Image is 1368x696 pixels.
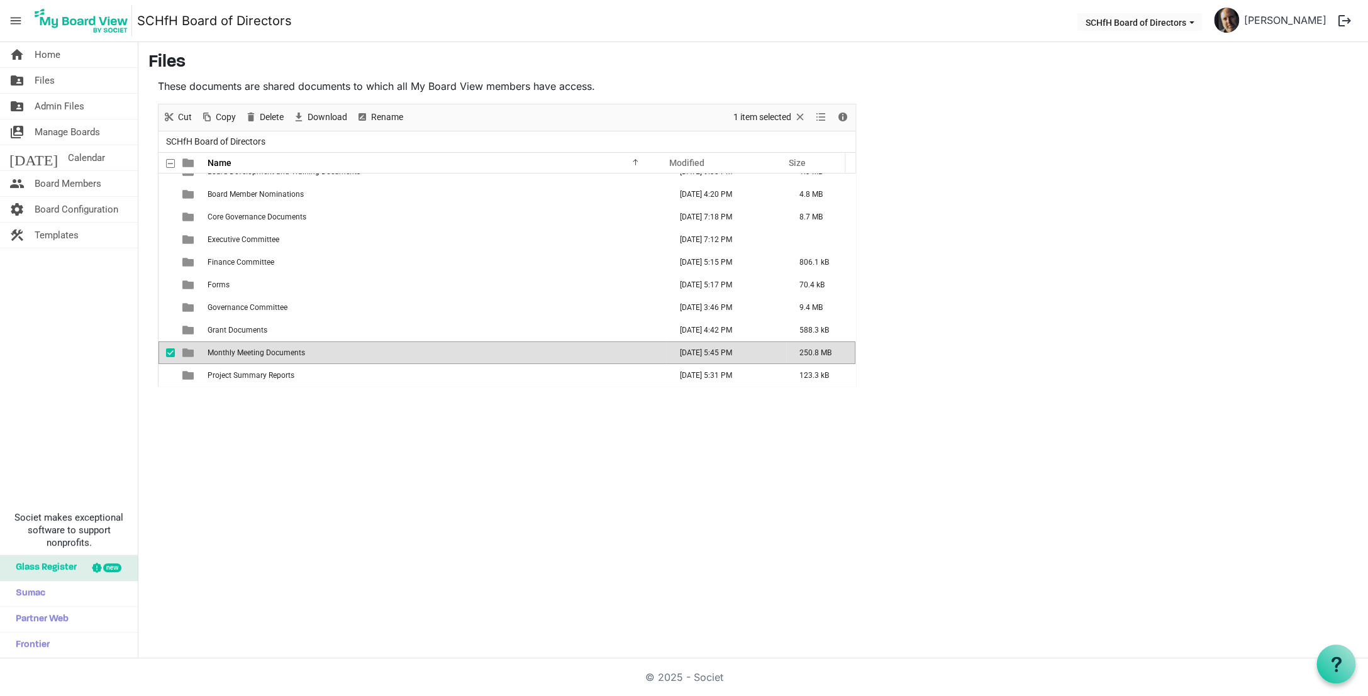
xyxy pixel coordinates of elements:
span: construction [9,223,25,248]
td: January 31, 2025 5:17 PM column header Modified [667,273,786,296]
span: switch_account [9,119,25,145]
td: Forms is template cell column header Name [204,273,667,296]
td: is template cell column header type [175,183,204,206]
td: checkbox [158,251,175,273]
span: Glass Register [9,555,77,580]
td: checkbox [158,228,175,251]
div: View [811,104,832,131]
button: Selection [731,109,809,125]
td: Governance Committee is template cell column header Name [204,296,667,319]
span: Executive Committee [208,235,279,244]
button: Details [835,109,852,125]
td: 123.3 kB is template cell column header Size [786,364,855,387]
td: checkbox [158,341,175,364]
span: Board Member Nominations [208,190,304,199]
a: [PERSON_NAME] [1239,8,1332,33]
span: Calendar [68,145,105,170]
td: 806.1 kB is template cell column header Size [786,251,855,273]
a: © 2025 - Societ [645,671,723,683]
td: Executive Committee is template cell column header Name [204,228,667,251]
a: My Board View Logo [31,5,137,36]
a: SCHfH Board of Directors [137,8,292,33]
span: Partner Web [9,607,69,632]
td: is template cell column header type [175,206,204,228]
td: checkbox [158,364,175,387]
span: menu [4,9,28,33]
td: checkbox [158,206,175,228]
td: October 09, 2025 3:46 PM column header Modified [667,296,786,319]
td: is template cell column header Size [786,228,855,251]
td: October 10, 2025 5:45 PM column header Modified [667,341,786,364]
td: is template cell column header type [175,341,204,364]
span: Delete [259,109,285,125]
td: February 24, 2025 4:42 PM column header Modified [667,319,786,341]
button: Copy [199,109,238,125]
td: 250.8 MB is template cell column header Size [786,341,855,364]
td: 4.8 MB is template cell column header Size [786,183,855,206]
span: Finance Committee [208,258,274,267]
td: checkbox [158,183,175,206]
span: Copy [214,109,237,125]
span: Cut [177,109,193,125]
div: Rename [352,104,408,131]
td: Monthly Meeting Documents is template cell column header Name [204,341,667,364]
span: Governance Committee [208,303,287,312]
div: Delete [240,104,288,131]
span: folder_shared [9,68,25,93]
div: Copy [196,104,240,131]
img: My Board View Logo [31,5,132,36]
span: Forms [208,280,230,289]
td: is template cell column header type [175,228,204,251]
span: Manage Boards [35,119,100,145]
span: Sumac [9,581,45,606]
span: Board Configuration [35,197,118,222]
button: View dropdownbutton [813,109,828,125]
span: Grant Documents [208,326,267,334]
span: Core Governance Documents [208,213,306,221]
span: [DATE] [9,145,58,170]
td: 70.4 kB is template cell column header Size [786,273,855,296]
td: 8.7 MB is template cell column header Size [786,206,855,228]
div: Details [832,104,854,131]
td: checkbox [158,273,175,296]
span: Files [35,68,55,93]
td: 9.4 MB is template cell column header Size [786,296,855,319]
h3: Files [148,52,1358,74]
button: Download [291,109,350,125]
span: 1 item selected [732,109,792,125]
div: Download [288,104,352,131]
span: Name [208,158,231,168]
span: Frontier [9,632,50,658]
td: checkbox [158,296,175,319]
td: June 13, 2025 4:20 PM column header Modified [667,183,786,206]
span: Admin Files [35,94,84,119]
span: people [9,171,25,196]
span: Modified [669,158,704,168]
td: June 19, 2024 7:12 PM column header Modified [667,228,786,251]
td: January 22, 2025 5:15 PM column header Modified [667,251,786,273]
td: Board Member Nominations is template cell column header Name [204,183,667,206]
button: Cut [161,109,194,125]
td: is template cell column header type [175,296,204,319]
button: logout [1332,8,1358,34]
button: SCHfH Board of Directors dropdownbutton [1077,13,1202,31]
span: Home [35,42,60,67]
span: Project Summary Reports [208,371,294,380]
button: Delete [243,109,286,125]
td: checkbox [158,319,175,341]
span: folder_shared [9,94,25,119]
td: 588.3 kB is template cell column header Size [786,319,855,341]
span: Board Members [35,171,101,196]
td: April 21, 2025 5:31 PM column header Modified [667,364,786,387]
div: Clear selection [729,104,811,131]
span: Size [789,158,806,168]
span: Monthly Meeting Documents [208,348,305,357]
td: Core Governance Documents is template cell column header Name [204,206,667,228]
p: These documents are shared documents to which all My Board View members have access. [158,79,856,94]
td: is template cell column header type [175,251,204,273]
span: SCHfH Board of Directors [164,134,268,150]
td: September 09, 2025 7:18 PM column header Modified [667,206,786,228]
td: is template cell column header type [175,364,204,387]
span: settings [9,197,25,222]
div: new [103,563,121,572]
